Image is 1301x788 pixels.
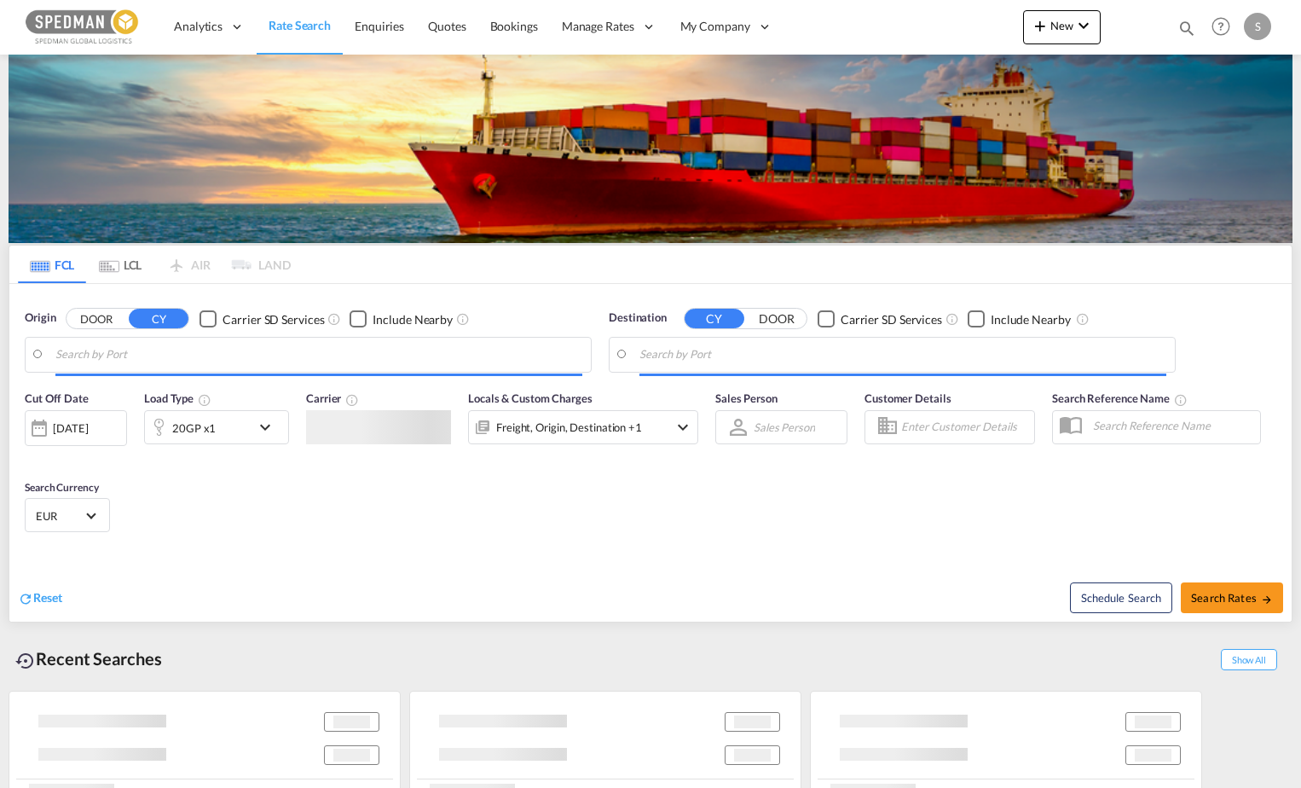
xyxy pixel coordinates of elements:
span: Destination [609,310,667,327]
span: New [1030,19,1094,32]
md-tab-item: LCL [86,246,154,283]
span: Origin [25,310,55,327]
md-icon: icon-chevron-down [673,417,693,437]
div: icon-magnify [1177,19,1196,44]
md-icon: Unchecked: Ignores neighbouring ports when fetching rates.Checked : Includes neighbouring ports w... [456,312,470,326]
span: Rate Search [269,18,331,32]
span: Manage Rates [562,18,634,35]
md-icon: icon-information-outline [198,393,211,407]
md-icon: icon-plus 400-fg [1030,15,1050,36]
div: S [1244,13,1271,40]
md-checkbox: Checkbox No Ink [968,310,1071,327]
div: [DATE] [53,420,88,436]
div: Carrier SD Services [223,311,324,328]
span: Cut Off Date [25,391,89,405]
md-checkbox: Checkbox No Ink [199,310,324,327]
span: Quotes [428,19,465,33]
span: Customer Details [864,391,951,405]
span: Search Currency [25,481,99,494]
md-select: Select Currency: € EUREuro [34,503,101,528]
md-icon: icon-backup-restore [15,651,36,671]
div: Include Nearby [373,311,453,328]
md-checkbox: Checkbox No Ink [350,310,453,327]
md-icon: icon-arrow-right [1261,594,1273,605]
md-icon: icon-magnify [1177,19,1196,38]
md-icon: The selected Trucker/Carrierwill be displayed in the rate results If the rates are from another f... [345,393,359,407]
div: Carrier SD Services [841,311,942,328]
button: Search Ratesicon-arrow-right [1181,582,1283,613]
md-checkbox: Checkbox No Ink [818,310,942,327]
span: Reset [33,590,62,605]
div: 20GP x1 [172,416,216,440]
md-icon: Unchecked: Search for CY (Container Yard) services for all selected carriers.Checked : Search for... [945,312,959,326]
md-icon: icon-chevron-down [1073,15,1094,36]
button: DOOR [747,309,807,328]
div: icon-refreshReset [18,589,62,608]
input: Search Reference Name [1084,413,1260,438]
span: Locals & Custom Charges [468,391,593,405]
div: Origin DOOR CY Checkbox No InkUnchecked: Search for CY (Container Yard) services for all selected... [9,284,1292,622]
span: Analytics [174,18,223,35]
span: Sales Person [715,391,778,405]
md-icon: Unchecked: Search for CY (Container Yard) services for all selected carriers.Checked : Search for... [327,312,341,326]
div: Recent Searches [9,640,169,678]
button: icon-plus 400-fgNewicon-chevron-down [1023,10,1101,44]
span: Search Rates [1191,591,1273,605]
md-select: Sales Person [752,414,817,439]
md-icon: icon-refresh [18,591,33,606]
md-tab-item: FCL [18,246,86,283]
button: CY [129,309,188,328]
md-icon: Unchecked: Ignores neighbouring ports when fetching rates.Checked : Includes neighbouring ports w... [1076,312,1090,326]
img: c12ca350ff1b11efb6b291369744d907.png [26,8,141,46]
input: Search by Port [55,342,582,368]
span: My Company [680,18,750,35]
div: Include Nearby [991,311,1071,328]
span: Help [1206,12,1235,41]
img: LCL+%26+FCL+BACKGROUND.png [9,55,1292,243]
div: Help [1206,12,1244,43]
span: Show All [1221,649,1277,670]
button: CY [685,309,744,328]
md-icon: Your search will be saved by the below given name [1174,393,1188,407]
button: Note: By default Schedule search will only considerorigin ports, destination ports and cut off da... [1070,582,1172,613]
input: Enter Customer Details [901,414,1029,440]
div: Freight Origin Destination Factory Stuffingicon-chevron-down [468,410,698,444]
md-icon: icon-chevron-down [255,417,284,437]
span: EUR [36,508,84,524]
div: [DATE] [25,410,127,446]
div: 20GP x1icon-chevron-down [144,410,289,444]
button: DOOR [66,309,126,328]
input: Search by Port [639,342,1166,368]
span: Enquiries [355,19,404,33]
span: Load Type [144,391,211,405]
md-pagination-wrapper: Use the left and right arrow keys to navigate between tabs [18,246,291,283]
md-datepicker: Select [25,443,38,466]
span: Search Reference Name [1052,391,1188,405]
span: Carrier [306,391,359,405]
div: Freight Origin Destination Factory Stuffing [496,415,642,439]
span: Bookings [490,19,538,33]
